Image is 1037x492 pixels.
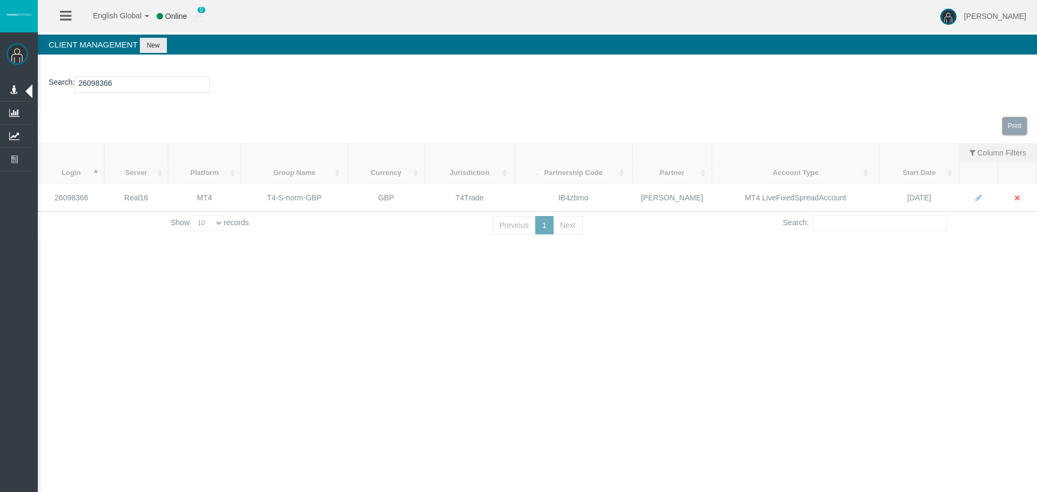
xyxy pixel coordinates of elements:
[940,9,957,25] img: user-image
[197,6,206,14] span: 0
[79,11,142,20] span: English Global
[5,12,32,17] img: logo.svg
[49,76,72,89] label: Search
[165,12,187,21] span: Online
[140,38,167,53] button: New
[964,12,1026,21] span: [PERSON_NAME]
[49,40,137,49] span: Client Management
[49,76,1026,93] p: :
[194,11,203,22] img: user_small.png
